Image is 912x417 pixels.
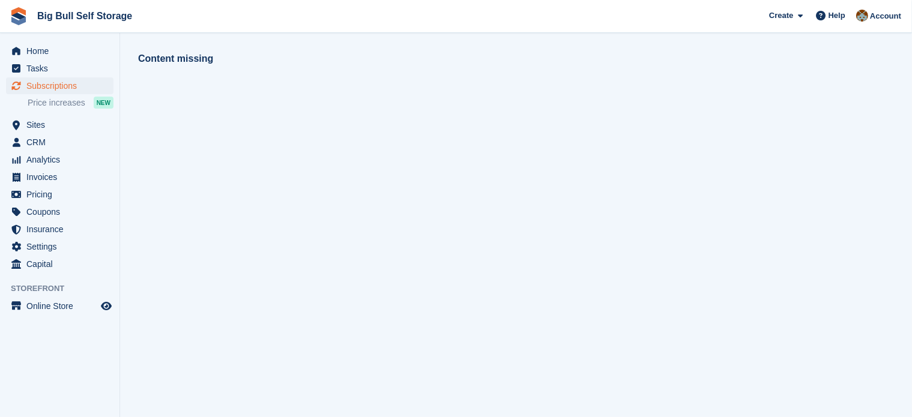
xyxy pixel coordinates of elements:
[6,238,113,255] a: menu
[6,256,113,272] a: menu
[26,169,98,185] span: Invoices
[26,298,98,314] span: Online Store
[94,97,113,109] div: NEW
[26,203,98,220] span: Coupons
[769,10,793,22] span: Create
[6,298,113,314] a: menu
[6,77,113,94] a: menu
[138,53,213,64] strong: Content missing
[26,77,98,94] span: Subscriptions
[6,169,113,185] a: menu
[6,60,113,77] a: menu
[28,97,85,109] span: Price increases
[26,221,98,238] span: Insurance
[6,203,113,220] a: menu
[26,60,98,77] span: Tasks
[26,238,98,255] span: Settings
[26,116,98,133] span: Sites
[28,96,113,109] a: Price increases NEW
[870,10,901,22] span: Account
[6,151,113,168] a: menu
[6,221,113,238] a: menu
[32,6,137,26] a: Big Bull Self Storage
[6,134,113,151] a: menu
[11,283,119,295] span: Storefront
[26,151,98,168] span: Analytics
[26,134,98,151] span: CRM
[6,186,113,203] a: menu
[26,43,98,59] span: Home
[6,116,113,133] a: menu
[829,10,845,22] span: Help
[856,10,868,22] img: Mike Llewellen Palmer
[26,256,98,272] span: Capital
[10,7,28,25] img: stora-icon-8386f47178a22dfd0bd8f6a31ec36ba5ce8667c1dd55bd0f319d3a0aa187defe.svg
[99,299,113,313] a: Preview store
[6,43,113,59] a: menu
[26,186,98,203] span: Pricing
